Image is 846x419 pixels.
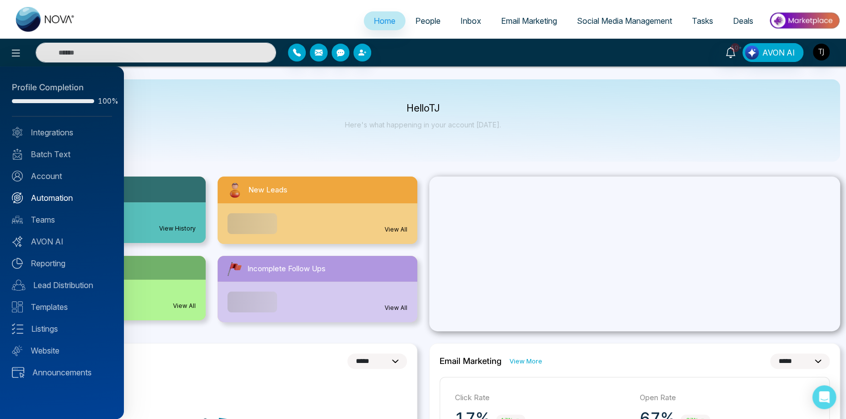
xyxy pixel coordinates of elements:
[12,192,112,204] a: Automation
[12,345,23,356] img: Website.svg
[12,323,23,334] img: Listings.svg
[12,236,112,247] a: AVON AI
[12,170,112,182] a: Account
[12,257,112,269] a: Reporting
[12,280,25,291] img: Lead-dist.svg
[12,127,23,138] img: Integrated.svg
[12,148,112,160] a: Batch Text
[12,279,112,291] a: Lead Distribution
[12,171,23,181] img: Account.svg
[12,258,23,269] img: Reporting.svg
[12,345,112,357] a: Website
[12,301,112,313] a: Templates
[12,214,23,225] img: team.svg
[12,81,112,94] div: Profile Completion
[98,98,112,105] span: 100%
[12,366,112,378] a: Announcements
[812,385,836,409] div: Open Intercom Messenger
[12,214,112,226] a: Teams
[12,149,23,160] img: batch_text_white.png
[12,126,112,138] a: Integrations
[12,301,23,312] img: Templates.svg
[12,192,23,203] img: Automation.svg
[12,236,23,247] img: Avon-AI.svg
[12,323,112,335] a: Listings
[12,367,24,378] img: announcements.svg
